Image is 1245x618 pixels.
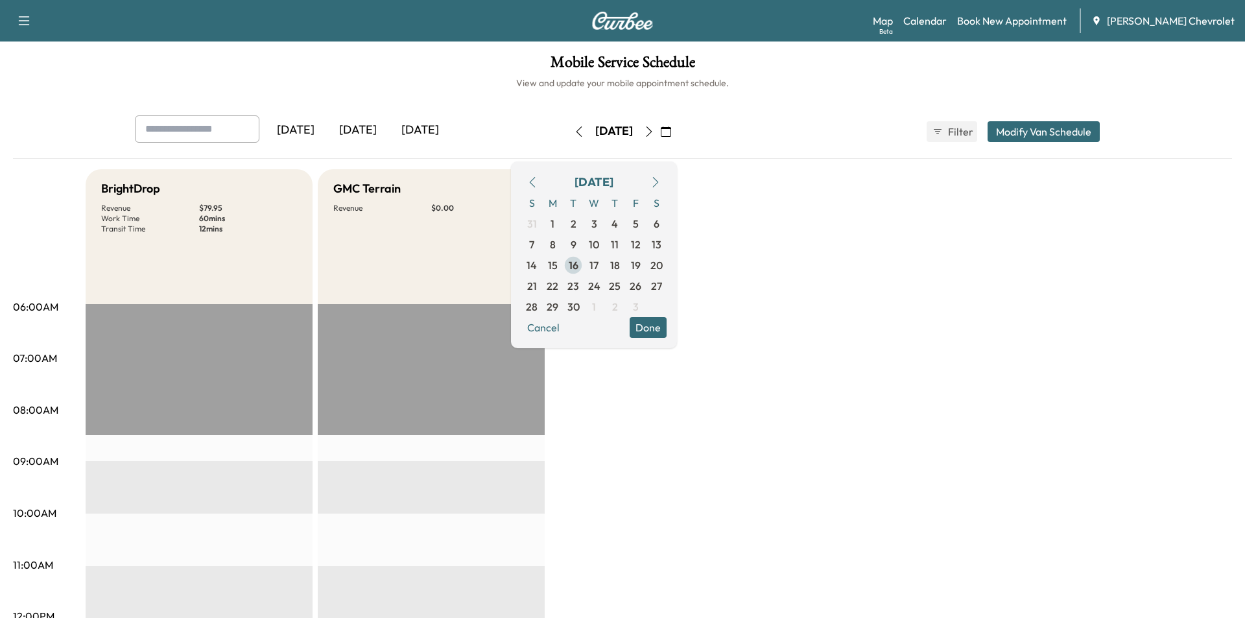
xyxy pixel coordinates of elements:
button: Modify Van Schedule [988,121,1100,142]
span: 21 [527,278,537,294]
span: W [584,193,604,213]
h6: View and update your mobile appointment schedule. [13,77,1232,89]
a: Calendar [903,13,947,29]
h5: BrightDrop [101,180,160,198]
span: 26 [630,278,641,294]
a: Book New Appointment [957,13,1067,29]
p: Revenue [101,203,199,213]
span: 1 [551,216,554,232]
span: 28 [526,299,538,315]
p: 12 mins [199,224,297,234]
span: 5 [633,216,639,232]
img: Curbee Logo [591,12,654,30]
span: T [563,193,584,213]
span: 2 [571,216,576,232]
div: [DATE] [575,173,613,191]
p: 60 mins [199,213,297,224]
span: 31 [527,216,537,232]
p: 09:00AM [13,453,58,469]
span: S [521,193,542,213]
span: 12 [631,237,641,252]
span: 24 [588,278,600,294]
span: 3 [633,299,639,315]
p: $ 79.95 [199,203,297,213]
span: 7 [529,237,534,252]
span: 6 [654,216,659,232]
span: 16 [569,257,578,273]
span: 3 [591,216,597,232]
span: 30 [567,299,580,315]
h5: GMC Terrain [333,180,401,198]
p: 11:00AM [13,557,53,573]
p: Work Time [101,213,199,224]
span: [PERSON_NAME] Chevrolet [1107,13,1235,29]
p: 06:00AM [13,299,58,315]
span: 2 [612,299,618,315]
p: 07:00AM [13,350,57,366]
span: M [542,193,563,213]
p: Transit Time [101,224,199,234]
span: 14 [527,257,537,273]
span: 10 [589,237,599,252]
span: 18 [610,257,620,273]
span: 22 [547,278,558,294]
button: Done [630,317,667,338]
span: 20 [650,257,663,273]
h1: Mobile Service Schedule [13,54,1232,77]
div: [DATE] [595,123,633,139]
div: [DATE] [389,115,451,145]
div: Beta [879,27,893,36]
span: 25 [609,278,621,294]
span: 15 [548,257,558,273]
button: Filter [927,121,977,142]
span: 4 [611,216,618,232]
div: [DATE] [265,115,327,145]
div: [DATE] [327,115,389,145]
p: 08:00AM [13,402,58,418]
span: S [646,193,667,213]
button: Cancel [521,317,565,338]
span: 8 [550,237,556,252]
span: 1 [592,299,596,315]
a: MapBeta [873,13,893,29]
span: Filter [948,124,971,139]
span: F [625,193,646,213]
span: 29 [547,299,558,315]
span: 27 [651,278,662,294]
p: Revenue [333,203,431,213]
span: 17 [589,257,599,273]
span: T [604,193,625,213]
span: 13 [652,237,661,252]
p: 10:00AM [13,505,56,521]
span: 23 [567,278,579,294]
span: 11 [611,237,619,252]
span: 9 [571,237,576,252]
p: $ 0.00 [431,203,529,213]
span: 19 [631,257,641,273]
